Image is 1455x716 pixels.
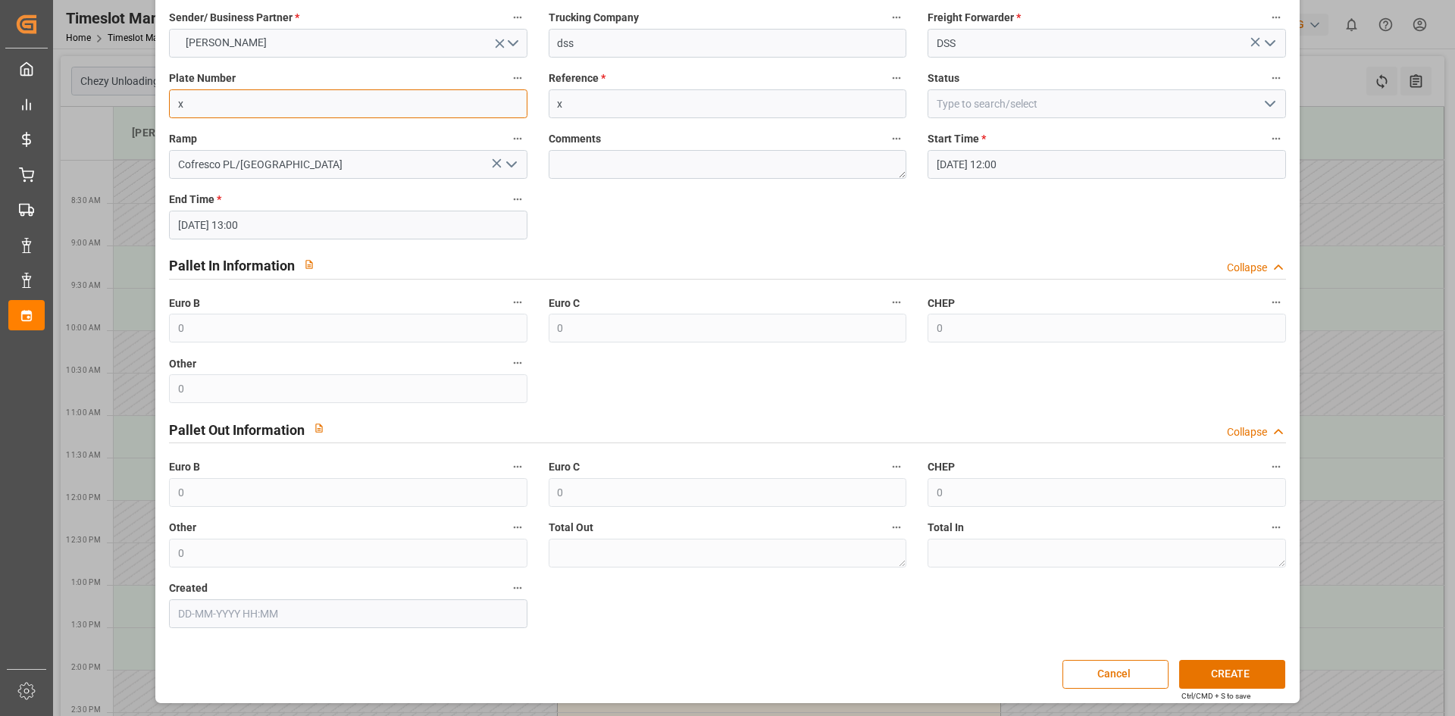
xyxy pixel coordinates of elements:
[169,580,208,596] span: Created
[928,131,986,147] span: Start Time
[169,192,221,208] span: End Time
[549,131,601,147] span: Comments
[549,459,580,475] span: Euro C
[1227,260,1267,276] div: Collapse
[508,578,527,598] button: Created
[508,189,527,209] button: End Time *
[887,292,906,312] button: Euro C
[169,459,200,475] span: Euro B
[508,292,527,312] button: Euro B
[508,457,527,477] button: Euro B
[1266,68,1286,88] button: Status
[928,70,959,86] span: Status
[508,517,527,537] button: Other
[1266,457,1286,477] button: CHEP
[549,295,580,311] span: Euro C
[169,295,200,311] span: Euro B
[169,70,236,86] span: Plate Number
[1227,424,1267,440] div: Collapse
[928,89,1285,118] input: Type to search/select
[508,8,527,27] button: Sender/ Business Partner *
[169,420,305,440] h2: Pallet Out Information
[887,68,906,88] button: Reference *
[1179,660,1285,689] button: CREATE
[499,153,521,177] button: open menu
[1266,129,1286,149] button: Start Time *
[549,70,605,86] span: Reference
[1266,292,1286,312] button: CHEP
[887,517,906,537] button: Total Out
[1266,8,1286,27] button: Freight Forwarder *
[169,599,527,628] input: DD-MM-YYYY HH:MM
[169,131,197,147] span: Ramp
[928,150,1285,179] input: DD-MM-YYYY HH:MM
[1266,517,1286,537] button: Total In
[508,353,527,373] button: Other
[169,10,299,26] span: Sender/ Business Partner
[928,459,955,475] span: CHEP
[1181,690,1250,702] div: Ctrl/CMD + S to save
[928,520,964,536] span: Total In
[508,129,527,149] button: Ramp
[508,68,527,88] button: Plate Number
[1257,32,1280,55] button: open menu
[169,150,527,179] input: Type to search/select
[928,10,1021,26] span: Freight Forwarder
[169,356,196,372] span: Other
[887,129,906,149] button: Comments
[1062,660,1169,689] button: Cancel
[549,10,639,26] span: Trucking Company
[887,457,906,477] button: Euro C
[1257,92,1280,116] button: open menu
[928,295,955,311] span: CHEP
[169,211,527,239] input: DD-MM-YYYY HH:MM
[305,414,333,442] button: View description
[169,520,196,536] span: Other
[549,520,593,536] span: Total Out
[178,35,274,51] span: [PERSON_NAME]
[169,255,295,276] h2: Pallet In Information
[887,8,906,27] button: Trucking Company
[169,29,527,58] button: open menu
[295,250,324,279] button: View description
